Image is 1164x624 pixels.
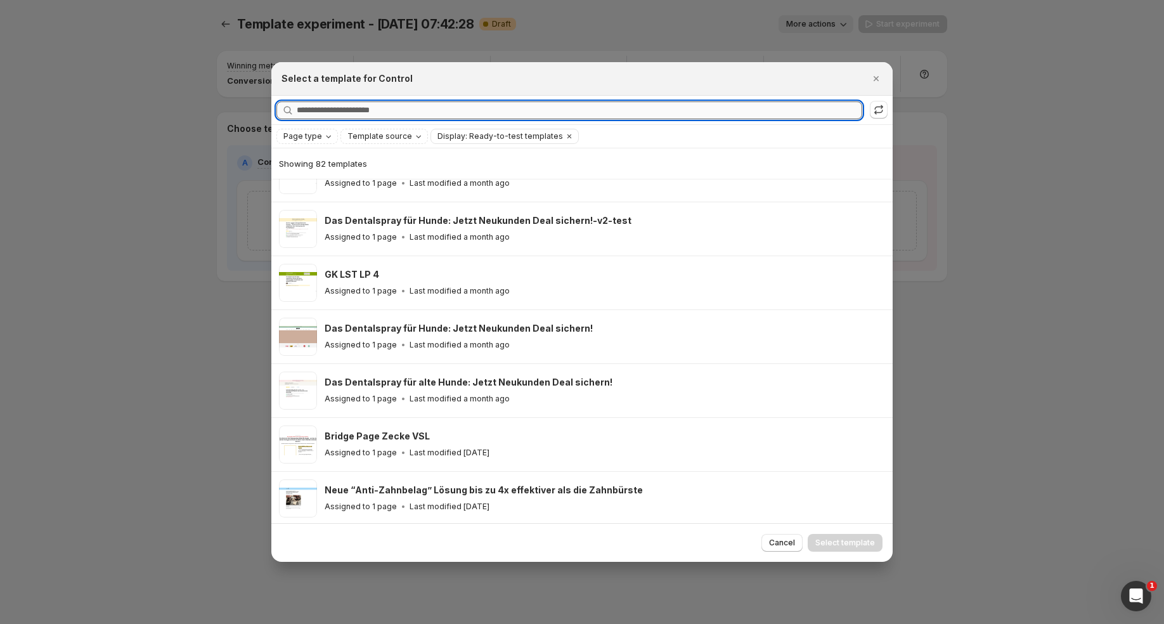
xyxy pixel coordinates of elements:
[410,178,510,188] p: Last modified a month ago
[410,286,510,296] p: Last modified a month ago
[325,448,397,458] p: Assigned to 1 page
[325,340,397,350] p: Assigned to 1 page
[325,430,430,443] h3: Bridge Page Zecke VSL
[279,159,367,169] span: Showing 82 templates
[769,538,795,548] span: Cancel
[281,72,413,85] h2: Select a template for Control
[431,129,563,143] button: Display: Ready-to-test templates
[277,129,337,143] button: Page type
[867,70,885,88] button: Close
[283,131,322,141] span: Page type
[410,232,510,242] p: Last modified a month ago
[325,232,397,242] p: Assigned to 1 page
[761,534,803,552] button: Cancel
[325,178,397,188] p: Assigned to 1 page
[325,322,593,335] h3: Das Dentalspray für Hunde: Jetzt Neukunden Deal sichern!
[325,268,379,281] h3: GK LST LP 4
[1147,581,1157,591] span: 1
[410,394,510,404] p: Last modified a month ago
[1121,581,1151,611] iframe: Intercom live chat
[410,340,510,350] p: Last modified a month ago
[341,129,427,143] button: Template source
[410,448,489,458] p: Last modified [DATE]
[563,129,576,143] button: Clear
[325,286,397,296] p: Assigned to 1 page
[325,484,643,497] h3: Neue “Anti-Zahnbelag” Lösung bis zu 4x effektiver als die Zahnbürste
[325,376,612,389] h3: Das Dentalspray für alte Hunde: Jetzt Neukunden Deal sichern!
[347,131,412,141] span: Template source
[325,394,397,404] p: Assigned to 1 page
[325,214,631,227] h3: Das Dentalspray für Hunde: Jetzt Neukunden Deal sichern!-v2-test
[410,502,489,512] p: Last modified [DATE]
[437,131,563,141] span: Display: Ready-to-test templates
[325,502,397,512] p: Assigned to 1 page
